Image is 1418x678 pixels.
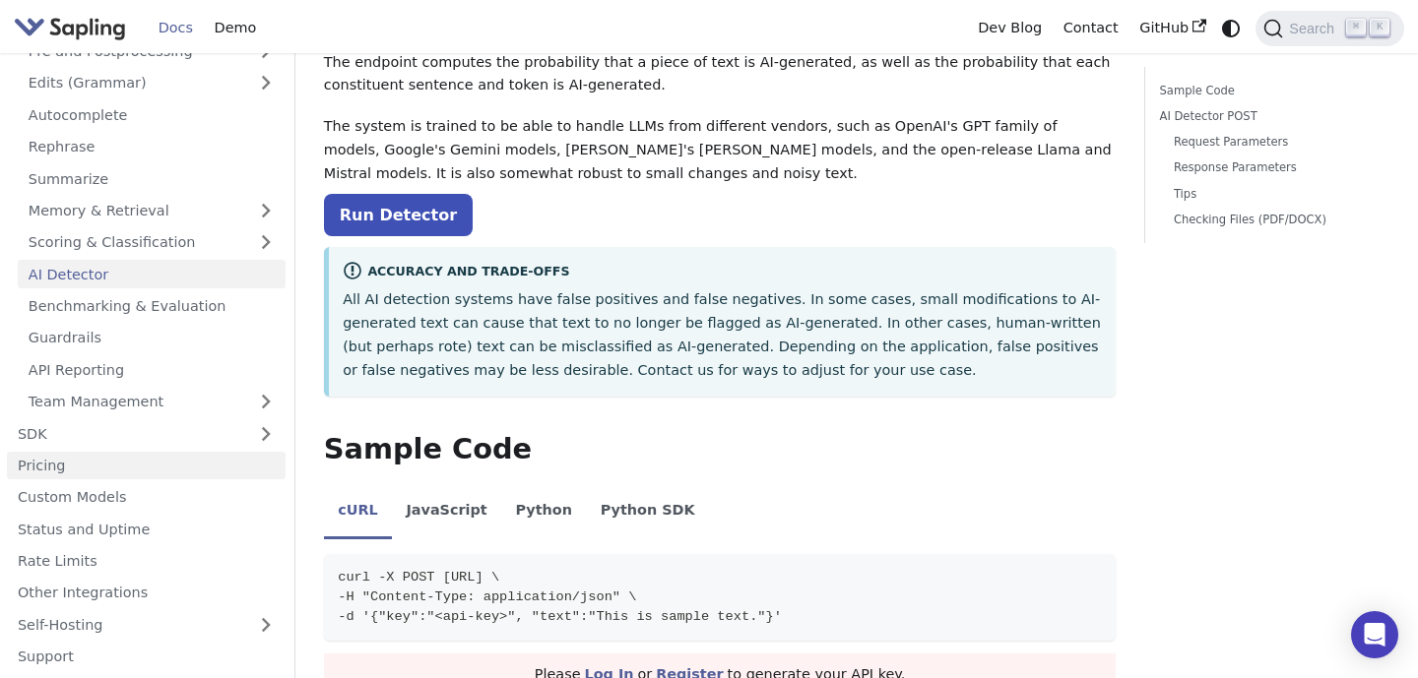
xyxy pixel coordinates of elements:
[343,261,1102,284] div: Accuracy and Trade-offs
[324,194,473,236] a: Run Detector
[18,324,286,352] a: Guardrails
[7,610,286,639] a: Self-Hosting
[1174,158,1376,177] a: Response Parameters
[18,260,286,288] a: AI Detector
[7,643,286,671] a: Support
[967,13,1052,43] a: Dev Blog
[14,14,133,42] a: Sapling.ai
[1174,185,1376,204] a: Tips
[324,485,392,540] li: cURL
[1256,11,1403,46] button: Search (Command+K)
[18,228,286,257] a: Scoring & Classification
[501,485,586,540] li: Python
[1351,611,1398,658] div: Open Intercom Messenger
[18,164,286,193] a: Summarize
[1128,13,1216,43] a: GitHub
[7,483,286,512] a: Custom Models
[7,515,286,543] a: Status and Uptime
[18,197,286,225] a: Memory & Retrieval
[324,432,1117,467] h2: Sample Code
[7,547,286,576] a: Rate Limits
[1160,82,1383,100] a: Sample Code
[246,419,286,448] button: Expand sidebar category 'SDK'
[1217,14,1246,42] button: Switch between dark and light mode (currently system mode)
[148,13,204,43] a: Docs
[18,133,286,161] a: Rephrase
[1160,107,1383,126] a: AI Detector POST
[7,419,246,448] a: SDK
[18,100,286,129] a: Autocomplete
[392,485,501,540] li: JavaScript
[18,355,286,384] a: API Reporting
[324,115,1117,185] p: The system is trained to be able to handle LLMs from different vendors, such as OpenAI's GPT fami...
[1283,21,1346,36] span: Search
[1346,19,1366,36] kbd: ⌘
[7,579,286,607] a: Other Integrations
[1053,13,1129,43] a: Contact
[338,589,636,604] span: -H "Content-Type: application/json" \
[7,452,286,480] a: Pricing
[18,388,286,416] a: Team Management
[1370,19,1389,36] kbd: K
[343,288,1102,382] p: All AI detection systems have false positives and false negatives. In some cases, small modificat...
[324,51,1117,98] p: The endpoint computes the probability that a piece of text is AI-generated, as well as the probab...
[1174,211,1376,229] a: Checking Files (PDF/DOCX)
[14,14,126,42] img: Sapling.ai
[18,69,286,97] a: Edits (Grammar)
[18,292,286,321] a: Benchmarking & Evaluation
[338,570,499,585] span: curl -X POST [URL] \
[586,485,709,540] li: Python SDK
[204,13,267,43] a: Demo
[338,609,782,624] span: -d '{"key":"<api-key>", "text":"This is sample text."}'
[1174,133,1376,152] a: Request Parameters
